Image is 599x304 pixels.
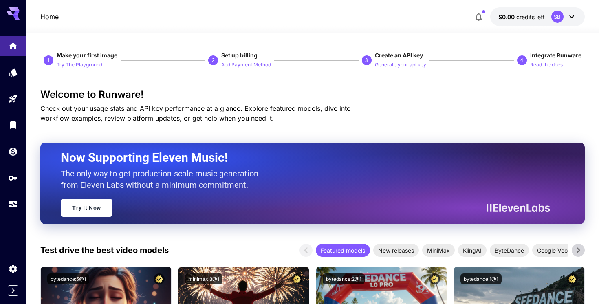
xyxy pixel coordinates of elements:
div: SB [551,11,564,23]
span: Make your first image [57,52,117,59]
button: Certified Model – Vetted for best performance and includes a commercial license. [567,273,578,284]
button: Generate your api key [375,59,426,69]
span: credits left [516,13,545,20]
div: Google Veo [532,244,573,257]
p: Test drive the best video models [40,244,169,256]
div: $0.00 [498,13,545,21]
div: Library [8,120,18,130]
button: Read the docs [530,59,563,69]
span: New releases [373,246,419,255]
div: Wallet [8,146,18,156]
button: Certified Model – Vetted for best performance and includes a commercial license. [154,273,165,284]
nav: breadcrumb [40,12,59,22]
p: 2 [212,57,215,64]
h2: Now Supporting Eleven Music! [61,150,544,165]
button: Certified Model – Vetted for best performance and includes a commercial license. [291,273,302,284]
div: Usage [8,199,18,209]
p: Read the docs [530,61,563,69]
span: Set up billing [221,52,258,59]
span: Featured models [316,246,370,255]
p: 1 [47,57,50,64]
div: ByteDance [490,244,529,257]
button: bytedance:1@1 [460,273,502,284]
div: Home [8,38,18,48]
button: $0.00SB [490,7,585,26]
button: Expand sidebar [8,285,18,296]
button: bytedance:2@1 [323,273,365,284]
a: Home [40,12,59,22]
span: Integrate Runware [530,52,581,59]
button: bytedance:5@1 [47,273,89,284]
span: MiniMax [422,246,455,255]
button: minimax:3@1 [185,273,222,284]
span: Google Veo [532,246,573,255]
span: $0.00 [498,13,516,20]
div: Models [8,67,18,77]
button: Add Payment Method [221,59,271,69]
p: Try The Playground [57,61,102,69]
span: Create an API key [375,52,423,59]
button: Certified Model – Vetted for best performance and includes a commercial license. [429,273,440,284]
div: Playground [8,94,18,104]
div: KlingAI [458,244,487,257]
span: ByteDance [490,246,529,255]
span: Check out your usage stats and API key performance at a glance. Explore featured models, dive int... [40,104,351,122]
p: Generate your api key [375,61,426,69]
div: Settings [8,264,18,274]
a: Try It Now [61,199,112,217]
p: Add Payment Method [221,61,271,69]
p: 3 [365,57,368,64]
span: KlingAI [458,246,487,255]
p: 4 [520,57,523,64]
div: MiniMax [422,244,455,257]
div: API Keys [8,173,18,183]
p: The only way to get production-scale music generation from Eleven Labs without a minimum commitment. [61,168,264,191]
div: New releases [373,244,419,257]
h3: Welcome to Runware! [40,89,585,100]
button: Try The Playground [57,59,102,69]
div: Featured models [316,244,370,257]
